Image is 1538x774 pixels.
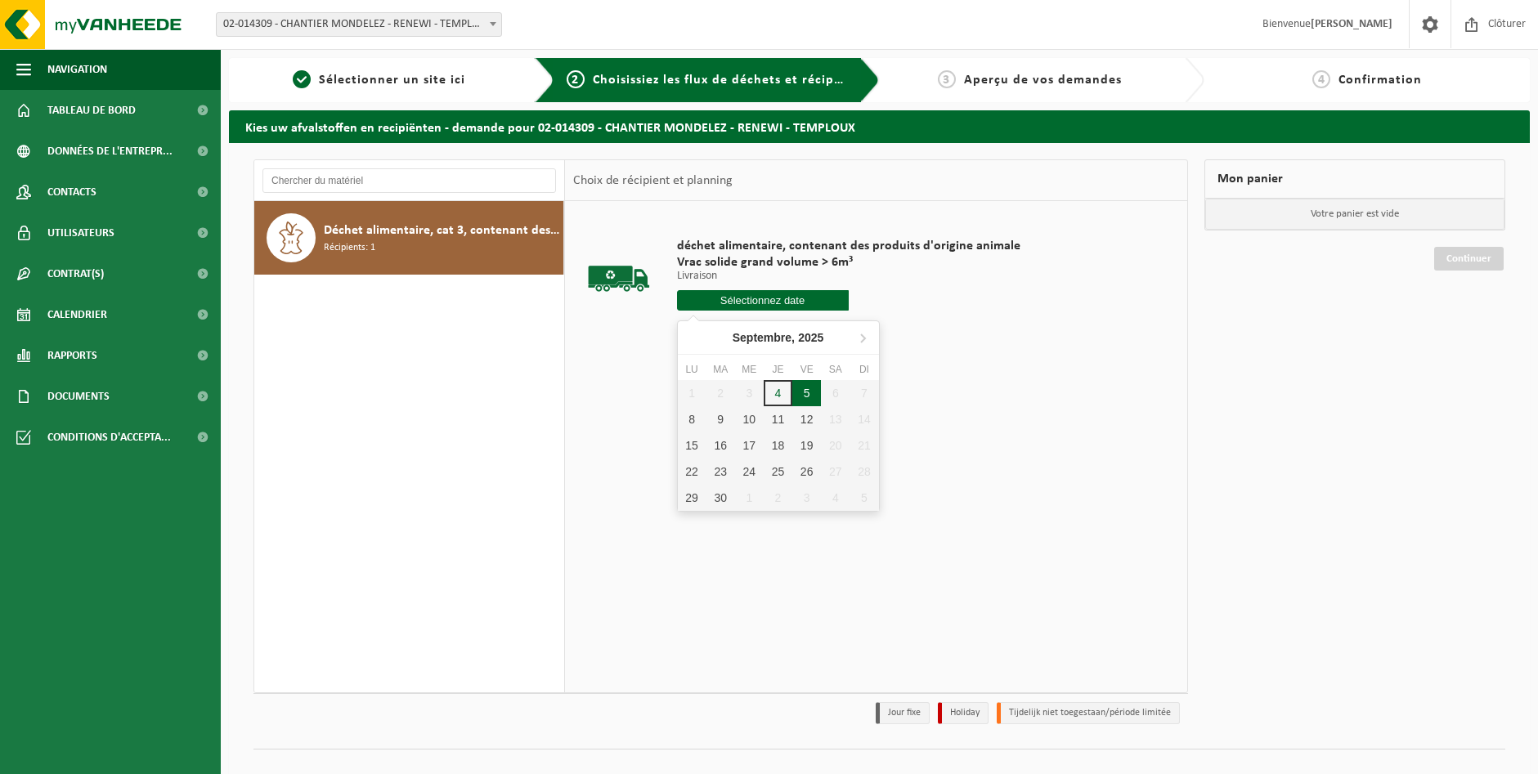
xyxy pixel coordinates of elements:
div: 9 [706,406,735,432]
span: 3 [938,70,956,88]
span: Déchet alimentaire, cat 3, contenant des produits d'origine animale, emballage synthétique [324,221,559,240]
div: 5 [792,380,821,406]
span: Données de l'entrepr... [47,131,173,172]
span: Récipients: 1 [324,240,375,256]
div: 25 [764,459,792,485]
span: Rapports [47,335,97,376]
li: Tijdelijk niet toegestaan/période limitée [997,702,1180,724]
div: 2 [764,485,792,511]
button: Déchet alimentaire, cat 3, contenant des produits d'origine animale, emballage synthétique Récipi... [254,201,564,275]
div: 17 [735,432,764,459]
span: Aperçu de vos demandes [964,74,1122,87]
div: Sa [821,361,850,378]
div: 3 [792,485,821,511]
p: Votre panier est vide [1205,199,1504,230]
div: Choix de récipient et planning [565,160,741,201]
span: Calendrier [47,294,107,335]
span: Tableau de bord [47,90,136,131]
div: Lu [678,361,706,378]
div: 8 [678,406,706,432]
div: 23 [706,459,735,485]
span: Vrac solide grand volume > 6m³ [677,254,1020,271]
div: Septembre, [726,324,831,351]
span: Contrat(s) [47,253,104,294]
div: Di [850,361,878,378]
div: 12 [792,406,821,432]
span: 02-014309 - CHANTIER MONDELEZ - RENEWI - TEMPLOUX [216,12,502,37]
div: 26 [792,459,821,485]
div: 11 [764,406,792,432]
p: Livraison [677,271,1020,282]
div: 24 [735,459,764,485]
input: Chercher du matériel [262,168,556,193]
a: Continuer [1434,247,1504,271]
span: 1 [293,70,311,88]
span: Contacts [47,172,96,213]
span: Sélectionner un site ici [319,74,465,87]
span: 4 [1312,70,1330,88]
span: Utilisateurs [47,213,114,253]
span: Documents [47,376,110,417]
li: Holiday [938,702,989,724]
div: Ve [792,361,821,378]
div: Me [735,361,764,378]
div: 16 [706,432,735,459]
input: Sélectionnez date [677,290,849,311]
div: Mon panier [1204,159,1505,199]
div: 10 [735,406,764,432]
div: 29 [678,485,706,511]
strong: [PERSON_NAME] [1311,18,1392,30]
span: Navigation [47,49,107,90]
div: Je [764,361,792,378]
div: 22 [678,459,706,485]
div: 4 [764,380,792,406]
span: 02-014309 - CHANTIER MONDELEZ - RENEWI - TEMPLOUX [217,13,501,36]
li: Jour fixe [876,702,930,724]
span: Choisissiez les flux de déchets et récipients [593,74,865,87]
div: 15 [678,432,706,459]
h2: Kies uw afvalstoffen en recipiënten - demande pour 02-014309 - CHANTIER MONDELEZ - RENEWI - TEMPLOUX [229,110,1530,142]
i: 2025 [798,332,823,343]
a: 1Sélectionner un site ici [237,70,522,90]
div: 18 [764,432,792,459]
span: Conditions d'accepta... [47,417,171,458]
div: 30 [706,485,735,511]
div: 19 [792,432,821,459]
div: Ma [706,361,735,378]
div: 1 [735,485,764,511]
span: 2 [567,70,585,88]
span: Confirmation [1338,74,1422,87]
span: déchet alimentaire, contenant des produits d'origine animale [677,238,1020,254]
